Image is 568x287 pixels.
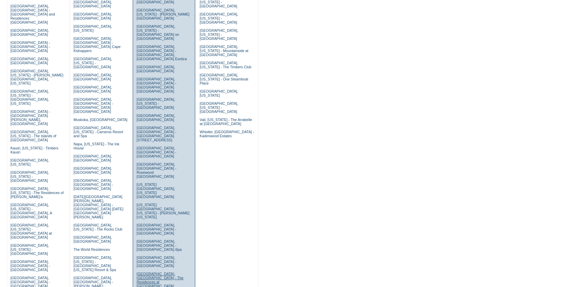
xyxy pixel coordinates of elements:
[10,110,50,126] a: [GEOGRAPHIC_DATA] - [GEOGRAPHIC_DATA][PERSON_NAME], [GEOGRAPHIC_DATA]
[136,65,175,73] a: [GEOGRAPHIC_DATA], [GEOGRAPHIC_DATA]
[10,260,50,272] a: [GEOGRAPHIC_DATA], [GEOGRAPHIC_DATA] - [GEOGRAPHIC_DATA]
[74,24,112,32] a: [GEOGRAPHIC_DATA], [US_STATE]
[74,97,113,114] a: [GEOGRAPHIC_DATA], [GEOGRAPHIC_DATA] - [GEOGRAPHIC_DATA] [GEOGRAPHIC_DATA]
[10,69,63,85] a: [GEOGRAPHIC_DATA], [US_STATE] - [PERSON_NAME][GEOGRAPHIC_DATA], [US_STATE]
[136,146,176,158] a: [GEOGRAPHIC_DATA], [GEOGRAPHIC_DATA] - [GEOGRAPHIC_DATA]
[136,77,176,93] a: [GEOGRAPHIC_DATA], [GEOGRAPHIC_DATA] - [GEOGRAPHIC_DATA] [GEOGRAPHIC_DATA]
[10,170,49,183] a: [GEOGRAPHIC_DATA], [US_STATE] - [GEOGRAPHIC_DATA]
[74,154,112,162] a: [GEOGRAPHIC_DATA], [GEOGRAPHIC_DATA]
[10,4,55,24] a: [GEOGRAPHIC_DATA], [GEOGRAPHIC_DATA] - [GEOGRAPHIC_DATA] and Residences [GEOGRAPHIC_DATA]
[74,37,121,53] a: [GEOGRAPHIC_DATA], [GEOGRAPHIC_DATA] - [GEOGRAPHIC_DATA] Cape Kidnappers
[136,183,175,199] a: [US_STATE][GEOGRAPHIC_DATA], [US_STATE][GEOGRAPHIC_DATA]
[74,57,112,69] a: [GEOGRAPHIC_DATA], [US_STATE] - [GEOGRAPHIC_DATA]
[74,256,116,272] a: [GEOGRAPHIC_DATA], [US_STATE] - [GEOGRAPHIC_DATA] [US_STATE] Resort & Spa
[136,97,175,110] a: [GEOGRAPHIC_DATA], [US_STATE] - [GEOGRAPHIC_DATA]
[74,247,110,252] a: The World Residences
[200,89,238,97] a: [GEOGRAPHIC_DATA], [US_STATE]
[10,41,50,53] a: [GEOGRAPHIC_DATA] - [GEOGRAPHIC_DATA] - [GEOGRAPHIC_DATA]
[200,73,248,85] a: [GEOGRAPHIC_DATA], [US_STATE] - One Steamboat Place
[200,12,238,24] a: [GEOGRAPHIC_DATA], [US_STATE] - [GEOGRAPHIC_DATA]
[10,158,49,166] a: [GEOGRAPHIC_DATA], [US_STATE]
[136,45,187,61] a: [GEOGRAPHIC_DATA], [GEOGRAPHIC_DATA] - [GEOGRAPHIC_DATA], [GEOGRAPHIC_DATA] Exotica
[200,61,251,69] a: [GEOGRAPHIC_DATA], [US_STATE] - The Timbers Club
[200,28,238,41] a: [GEOGRAPHIC_DATA], [US_STATE] - [GEOGRAPHIC_DATA]
[10,223,52,239] a: [GEOGRAPHIC_DATA], [US_STATE] - [GEOGRAPHIC_DATA] at [GEOGRAPHIC_DATA]
[74,235,112,243] a: [GEOGRAPHIC_DATA], [GEOGRAPHIC_DATA]
[74,126,123,138] a: [GEOGRAPHIC_DATA], [US_STATE] - Carneros Resort and Spa
[10,57,49,65] a: [GEOGRAPHIC_DATA], [GEOGRAPHIC_DATA]
[10,89,49,105] a: [GEOGRAPHIC_DATA], [US_STATE] - [GEOGRAPHIC_DATA], [US_STATE]
[74,223,123,231] a: [GEOGRAPHIC_DATA], [US_STATE] - The Rocks Club
[200,130,254,138] a: Whistler, [GEOGRAPHIC_DATA] - Kadenwood Estates
[200,101,238,114] a: [GEOGRAPHIC_DATA], [US_STATE] - [GEOGRAPHIC_DATA]
[74,118,127,122] a: Muskoka, [GEOGRAPHIC_DATA]
[74,142,120,150] a: Napa, [US_STATE] - The Ink House
[10,146,58,154] a: Kaua'i, [US_STATE] - Timbers Kaua'i
[10,243,49,256] a: [GEOGRAPHIC_DATA], [US_STATE] - [GEOGRAPHIC_DATA]
[10,28,49,37] a: [GEOGRAPHIC_DATA], [GEOGRAPHIC_DATA]
[136,223,176,235] a: [GEOGRAPHIC_DATA], [GEOGRAPHIC_DATA] - [GEOGRAPHIC_DATA]
[10,130,56,142] a: [GEOGRAPHIC_DATA], [US_STATE] - The Islands of [GEOGRAPHIC_DATA]
[74,195,123,219] a: [DATE][GEOGRAPHIC_DATA][PERSON_NAME], [GEOGRAPHIC_DATA] - [GEOGRAPHIC_DATA] [DATE][GEOGRAPHIC_DAT...
[136,256,176,268] a: [GEOGRAPHIC_DATA], [GEOGRAPHIC_DATA] - [GEOGRAPHIC_DATA]
[200,118,252,126] a: Vail, [US_STATE] - The Arrabelle at [GEOGRAPHIC_DATA]
[74,73,112,81] a: [GEOGRAPHIC_DATA], [GEOGRAPHIC_DATA]
[74,178,113,191] a: [GEOGRAPHIC_DATA], [GEOGRAPHIC_DATA] - [GEOGRAPHIC_DATA]
[136,8,189,20] a: [GEOGRAPHIC_DATA], [US_STATE] - [PERSON_NAME][GEOGRAPHIC_DATA]
[74,12,112,20] a: [GEOGRAPHIC_DATA], [GEOGRAPHIC_DATA]
[74,85,112,93] a: [GEOGRAPHIC_DATA], [GEOGRAPHIC_DATA]
[200,45,248,57] a: [GEOGRAPHIC_DATA], [US_STATE] - Mountainside at [GEOGRAPHIC_DATA]
[10,187,64,199] a: [GEOGRAPHIC_DATA], [US_STATE] - The Residences of [PERSON_NAME]'a
[136,239,181,252] a: [GEOGRAPHIC_DATA], [GEOGRAPHIC_DATA] - [GEOGRAPHIC_DATA]-Spa
[136,162,176,178] a: [GEOGRAPHIC_DATA], [GEOGRAPHIC_DATA] - Rosewood [GEOGRAPHIC_DATA]
[74,166,112,174] a: [GEOGRAPHIC_DATA], [GEOGRAPHIC_DATA]
[136,126,176,142] a: [GEOGRAPHIC_DATA], [GEOGRAPHIC_DATA] - [GEOGRAPHIC_DATA][STREET_ADDRESS]
[136,24,179,41] a: [GEOGRAPHIC_DATA], [US_STATE] - [GEOGRAPHIC_DATA] on [GEOGRAPHIC_DATA]
[10,203,52,219] a: [GEOGRAPHIC_DATA], [US_STATE] - [GEOGRAPHIC_DATA], A [GEOGRAPHIC_DATA]
[136,203,189,219] a: [US_STATE][GEOGRAPHIC_DATA], [US_STATE] - [PERSON_NAME] [US_STATE]
[136,114,175,122] a: [GEOGRAPHIC_DATA], [GEOGRAPHIC_DATA]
